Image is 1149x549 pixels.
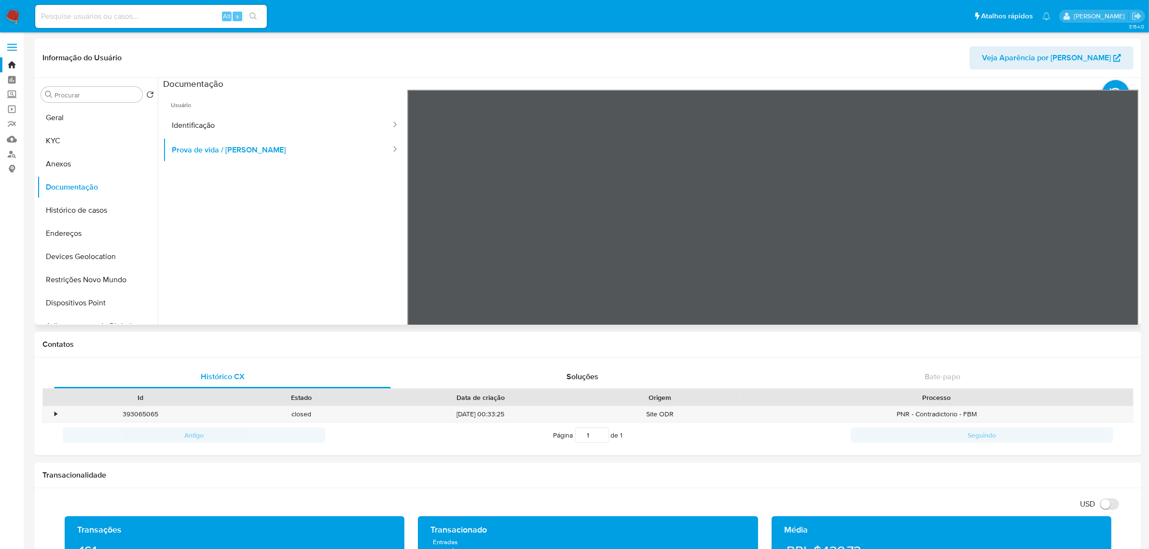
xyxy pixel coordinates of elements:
[63,427,325,443] button: Antigo
[60,406,221,422] div: 393065065
[37,268,158,291] button: Restrições Novo Mundo
[37,106,158,129] button: Geral
[382,406,580,422] div: [DATE] 00:33:25
[37,222,158,245] button: Endereços
[146,91,154,101] button: Retornar ao pedido padrão
[554,427,623,443] span: Página de
[67,393,214,402] div: Id
[981,11,1033,21] span: Atalhos rápidos
[1042,12,1051,20] a: Notificações
[851,427,1113,443] button: Seguindo
[982,46,1111,69] span: Veja Aparência por [PERSON_NAME]
[236,12,239,21] span: s
[747,393,1126,402] div: Processo
[227,393,374,402] div: Estado
[388,393,573,402] div: Data de criação
[586,393,734,402] div: Origem
[1132,11,1142,21] a: Sair
[37,129,158,152] button: KYC
[37,315,158,338] button: Adiantamentos de Dinheiro
[37,199,158,222] button: Histórico de casos
[42,470,1134,480] h1: Transacionalidade
[37,291,158,315] button: Dispositivos Point
[567,371,598,382] span: Soluções
[223,12,231,21] span: Alt
[201,371,245,382] span: Histórico CX
[221,406,381,422] div: closed
[35,10,267,23] input: Pesquise usuários ou casos...
[1074,12,1128,21] p: jhonata.costa@mercadolivre.com
[621,430,623,440] span: 1
[969,46,1134,69] button: Veja Aparência por [PERSON_NAME]
[37,245,158,268] button: Devices Geolocation
[925,371,960,382] span: Bate-papo
[42,53,122,63] h1: Informação do Usuário
[580,406,740,422] div: Site ODR
[740,406,1133,422] div: PNR - Contradictorio - FBM
[55,91,138,99] input: Procurar
[42,340,1134,349] h1: Contatos
[37,176,158,199] button: Documentação
[37,152,158,176] button: Anexos
[55,410,57,419] div: •
[243,10,263,23] button: search-icon
[45,91,53,98] button: Procurar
